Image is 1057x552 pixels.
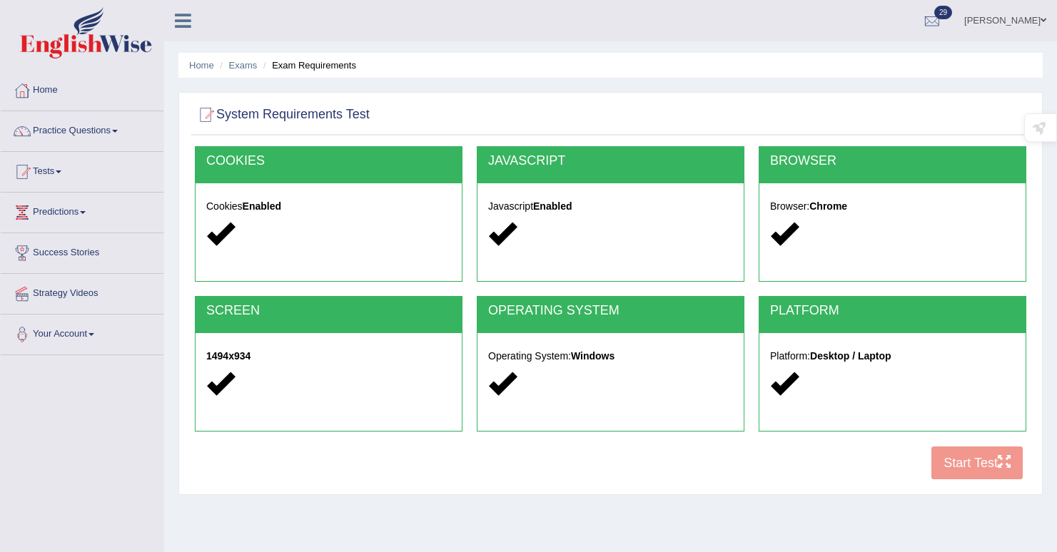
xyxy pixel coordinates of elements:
strong: Desktop / Laptop [810,350,891,362]
h2: System Requirements Test [195,104,370,126]
strong: Windows [571,350,615,362]
strong: Enabled [243,200,281,212]
a: Tests [1,152,163,188]
a: Strategy Videos [1,274,163,310]
li: Exam Requirements [260,58,356,72]
h5: Cookies [206,201,451,212]
a: Home [1,71,163,106]
a: Your Account [1,315,163,350]
h5: Operating System: [488,351,733,362]
h5: Javascript [488,201,733,212]
h2: PLATFORM [770,304,1015,318]
h5: Platform: [770,351,1015,362]
span: 29 [934,6,952,19]
h5: Browser: [770,201,1015,212]
strong: 1494x934 [206,350,251,362]
h2: BROWSER [770,154,1015,168]
strong: Enabled [533,200,572,212]
a: Predictions [1,193,163,228]
a: Success Stories [1,233,163,269]
a: Home [189,60,214,71]
h2: SCREEN [206,304,451,318]
a: Practice Questions [1,111,163,147]
h2: COOKIES [206,154,451,168]
a: Exams [229,60,258,71]
h2: OPERATING SYSTEM [488,304,733,318]
strong: Chrome [809,200,847,212]
h2: JAVASCRIPT [488,154,733,168]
